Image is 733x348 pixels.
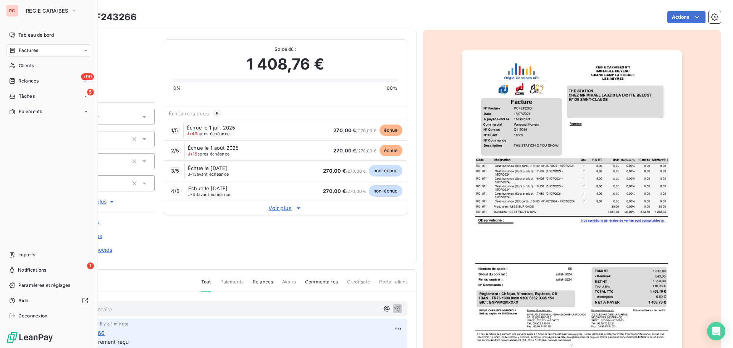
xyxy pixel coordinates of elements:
[187,131,197,136] span: J+49
[187,131,229,136] span: après échéance
[188,172,229,176] span: avant échéance
[19,93,35,100] span: Tâches
[188,151,197,157] span: J+18
[187,125,235,131] span: Échue le 1 juil. 2025
[323,168,366,174] span: / 270,00 €
[247,53,324,76] span: 1 408,76 €
[164,204,407,212] span: Voir plus
[282,278,296,291] span: Avoirs
[18,78,39,84] span: Relances
[188,192,230,197] span: avant échéance
[19,47,38,54] span: Factures
[6,105,91,118] a: Paiements
[667,11,706,23] button: Actions
[213,110,221,117] span: 5
[173,85,181,92] span: 0%
[6,60,91,72] a: Clients
[6,29,91,41] a: Tableau de bord
[347,278,370,291] span: Creditsafe
[26,8,68,14] span: REGIE CARAIBES
[333,127,356,133] span: 270,00 €
[85,198,116,206] span: Voir plus
[253,278,273,291] span: Relances
[18,267,46,274] span: Notifications
[18,251,35,258] span: Imports
[333,147,356,154] span: 270,00 €
[18,32,54,39] span: Tableau de bord
[188,152,229,156] span: après échéance
[171,168,179,174] span: 3 / 5
[369,165,402,176] span: non-échue
[6,331,53,343] img: Logo LeanPay
[171,127,178,133] span: 1 / 5
[171,147,179,154] span: 2 / 5
[188,172,197,177] span: J-13
[323,188,346,194] span: 270,00 €
[305,278,338,291] span: Commentaires
[379,145,402,156] span: échue
[19,108,42,115] span: Paiements
[188,165,227,171] span: Échue le [DATE]
[100,322,128,326] span: il y a 1 minute
[18,282,70,289] span: Paramètres et réglages
[6,249,91,261] a: Imports
[188,192,198,197] span: J-43
[18,312,48,319] span: Déconnexion
[81,73,94,80] span: +99
[379,278,407,291] span: Portail client
[379,125,402,136] span: échue
[6,5,18,17] div: RC
[369,185,402,197] span: non-échue
[82,10,137,24] h3: RCF243266
[6,75,91,87] a: +99Relances
[87,262,94,269] span: 1
[323,168,346,174] span: 270,00 €
[6,44,91,57] a: Factures
[323,189,366,194] span: / 270,00 €
[60,49,155,55] span: CL11689
[6,279,91,291] a: Paramètres et réglages
[19,62,34,69] span: Clients
[385,85,398,92] span: 100%
[333,148,376,154] span: / 270,00 €
[188,185,228,191] span: Échue le [DATE]
[173,46,398,53] span: Solde dû :
[171,188,179,194] span: 4 / 5
[201,278,211,292] span: Tout
[46,197,155,206] button: Voir plus
[333,128,376,133] span: / 270,00 €
[188,145,239,151] span: Échue le 1 août 2025
[220,278,244,291] span: Paiements
[18,297,29,304] span: Aide
[87,89,94,95] span: 5
[707,322,725,340] div: Open Intercom Messenger
[6,90,91,102] a: 5Tâches
[169,110,209,117] span: Échéances dues
[6,295,91,307] a: Aide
